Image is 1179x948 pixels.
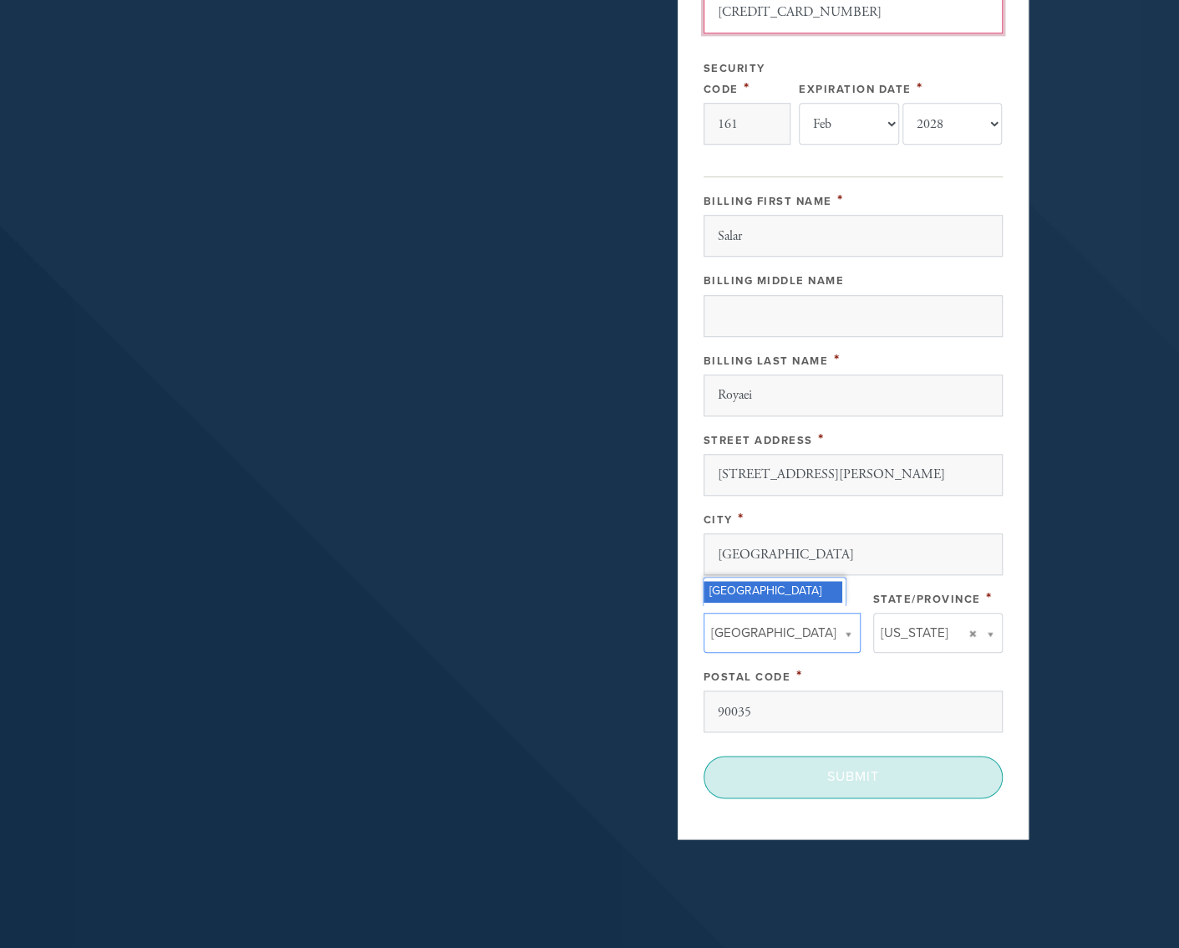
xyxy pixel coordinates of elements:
span: This field is required. [818,430,825,448]
label: Security Code [704,62,765,96]
span: [GEOGRAPHIC_DATA] [711,622,836,644]
span: This field is required. [917,79,923,97]
input: Submit [704,756,1003,798]
span: This field is required. [744,79,750,97]
span: This field is required. [834,350,841,369]
label: Billing Middle Name [704,274,845,288]
label: Billing Last Name [704,354,829,368]
select: Expiration Date year [902,103,1003,145]
span: This field is required. [738,509,744,528]
span: This field is required. [837,191,844,209]
label: State/Province [873,593,981,606]
a: [GEOGRAPHIC_DATA] [704,613,861,653]
div: [GEOGRAPHIC_DATA] [704,581,842,603]
span: This field is required. [986,589,993,607]
select: Expiration Date month [799,103,899,145]
span: This field is required. [796,666,803,685]
a: [US_STATE] [873,613,1003,653]
label: Street Address [704,434,813,447]
label: Billing First Name [704,195,832,208]
label: Postal Code [704,670,791,684]
label: City [704,513,733,527]
span: [US_STATE] [881,622,948,644]
label: Expiration Date [799,83,912,96]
